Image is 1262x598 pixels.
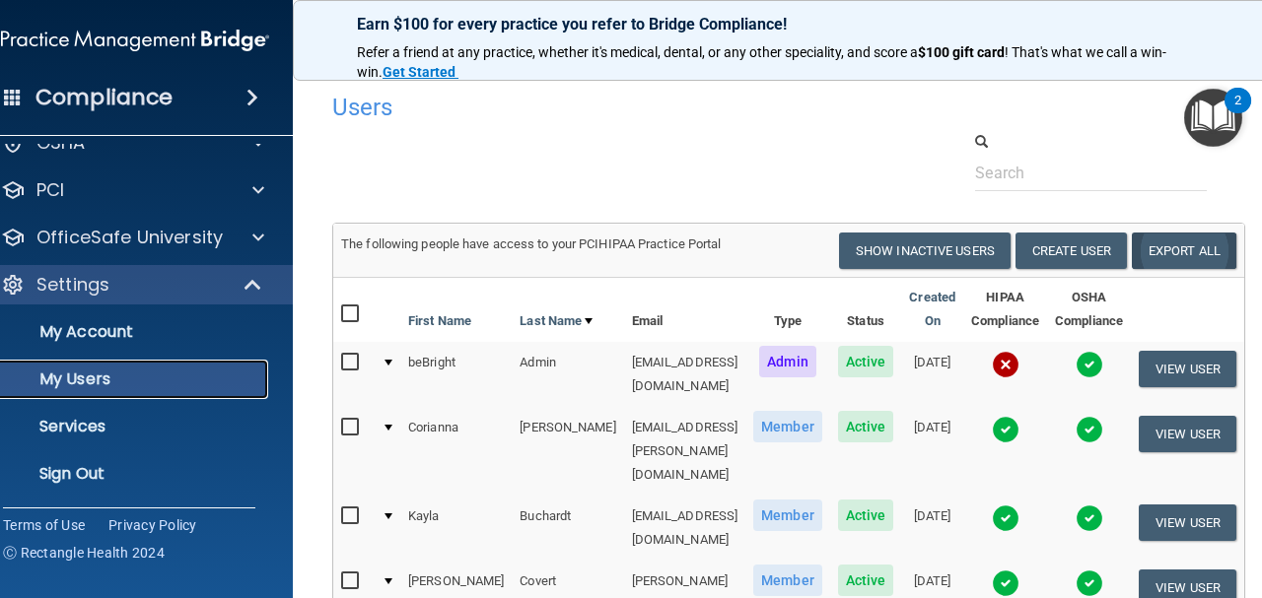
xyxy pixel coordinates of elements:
[838,499,894,531] span: Active
[992,504,1019,532] img: tick.e7d51cea.svg
[400,407,512,496] td: Corianna
[1139,351,1236,387] button: View User
[839,233,1011,269] button: Show Inactive Users
[1,178,264,202] a: PCI
[901,496,963,561] td: [DATE]
[918,44,1005,60] strong: $100 gift card
[1076,504,1103,532] img: tick.e7d51cea.svg
[383,64,456,80] strong: Get Started
[341,236,722,251] span: The following people have access to your PCIHIPAA Practice Portal
[400,342,512,407] td: beBright
[992,569,1019,597] img: tick.e7d51cea.svg
[624,342,746,407] td: [EMAIL_ADDRESS][DOMAIN_NAME]
[108,515,197,535] a: Privacy Policy
[36,226,223,249] p: OfficeSafe University
[975,155,1207,191] input: Search
[901,407,963,496] td: [DATE]
[963,278,1047,342] th: HIPAA Compliance
[624,496,746,561] td: [EMAIL_ADDRESS][DOMAIN_NAME]
[1076,569,1103,597] img: tick.e7d51cea.svg
[838,565,894,596] span: Active
[992,351,1019,378] img: cross.ca9f0e7f.svg
[909,286,955,333] a: Created On
[520,309,593,333] a: Last Name
[1076,416,1103,443] img: tick.e7d51cea.svg
[512,407,623,496] td: [PERSON_NAME]
[512,342,623,407] td: Admin
[3,515,85,535] a: Terms of Use
[1076,351,1103,378] img: tick.e7d51cea.svg
[1139,504,1236,541] button: View User
[36,273,109,297] p: Settings
[753,499,822,531] span: Member
[745,278,830,342] th: Type
[838,346,894,377] span: Active
[753,565,822,596] span: Member
[624,278,746,342] th: Email
[1132,233,1236,269] a: Export All
[1,273,263,297] a: Settings
[901,342,963,407] td: [DATE]
[1047,278,1131,342] th: OSHA Compliance
[1139,416,1236,452] button: View User
[357,44,918,60] span: Refer a friend at any practice, whether it's medical, dental, or any other speciality, and score a
[3,543,165,563] span: Ⓒ Rectangle Health 2024
[357,15,1176,33] p: Earn $100 for every practice you refer to Bridge Compliance!
[35,84,173,111] h4: Compliance
[753,411,822,442] span: Member
[400,496,512,561] td: Kayla
[1234,100,1241,126] div: 2
[408,309,471,333] a: First Name
[838,411,894,442] span: Active
[1,226,264,249] a: OfficeSafe University
[512,496,623,561] td: Buchardt
[830,278,902,342] th: Status
[992,416,1019,443] img: tick.e7d51cea.svg
[383,64,458,80] a: Get Started
[332,95,853,120] h4: Users
[759,346,816,377] span: Admin
[1184,89,1242,147] button: Open Resource Center, 2 new notifications
[1,21,269,60] img: PMB logo
[357,44,1166,80] span: ! That's what we call a win-win.
[36,178,64,202] p: PCI
[1016,233,1127,269] button: Create User
[624,407,746,496] td: [EMAIL_ADDRESS][PERSON_NAME][DOMAIN_NAME]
